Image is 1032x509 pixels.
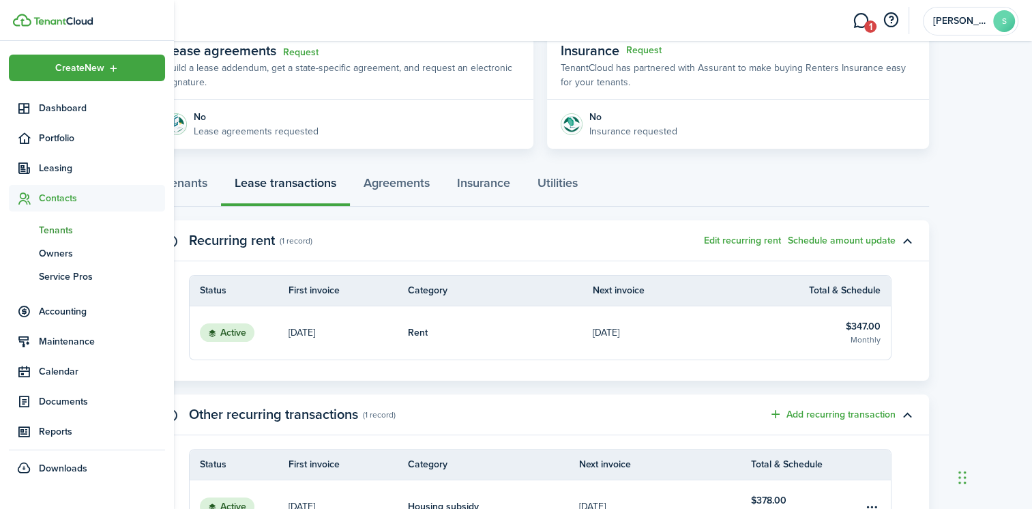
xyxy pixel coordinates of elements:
[165,40,276,61] span: Lease agreements
[39,304,165,319] span: Accounting
[190,457,289,471] th: Status
[165,61,520,89] p: Build a lease addendum, get a state-specific agreement, and request an electronic signature.
[200,323,254,343] status: Active
[896,403,919,426] button: Toggle accordion
[561,113,583,135] img: Insurance protection
[954,443,1022,509] iframe: Chat Widget
[39,191,165,205] span: Contacts
[194,124,319,139] p: Lease agreements requested
[896,229,919,252] button: Toggle accordion
[993,10,1015,32] avatar-text: S
[39,461,87,476] span: Downloads
[33,17,93,25] img: TenantCloud
[408,457,580,471] th: Category
[13,14,31,27] img: TenantCloud
[283,47,319,58] a: Request
[408,325,428,340] table-info-title: Rent
[408,283,593,297] th: Category
[289,325,315,340] p: [DATE]
[39,246,165,261] span: Owners
[189,233,275,248] panel-main-title: Recurring rent
[39,424,165,439] span: Reports
[39,161,165,175] span: Leasing
[39,364,165,379] span: Calendar
[9,95,165,121] a: Dashboard
[151,166,221,207] a: Tenants
[626,45,662,56] button: Request
[788,235,896,246] button: Schedule amount update
[39,223,165,237] span: Tenants
[289,283,408,297] th: First invoice
[39,270,165,284] span: Service Pros
[778,306,891,360] a: $347.00Monthly
[280,235,312,247] panel-main-subtitle: (1 record)
[846,319,881,334] table-info-title: $347.00
[194,110,319,124] div: No
[704,235,781,246] button: Edit recurring rent
[589,110,677,124] div: No
[9,418,165,445] a: Reports
[589,124,677,139] p: Insurance requested
[39,394,165,409] span: Documents
[809,283,891,297] th: Total & Schedule
[9,218,165,242] a: Tenants
[751,457,864,471] th: Total & Schedule
[289,457,408,471] th: First invoice
[561,40,619,61] span: Insurance
[9,55,165,81] button: Open menu
[933,16,988,26] span: Sonja
[579,457,751,471] th: Next invoice
[9,265,165,288] a: Service Pros
[55,63,104,73] span: Create New
[190,283,289,297] th: Status
[289,306,408,360] a: [DATE]
[561,61,915,89] p: TenantCloud has partnered with Assurant to make buying Renters Insurance easy for your tenants.
[769,407,896,422] button: Add recurring transaction
[165,113,187,135] img: Agreement e-sign
[350,166,443,207] a: Agreements
[189,407,358,422] panel-main-title: Other recurring transactions
[593,283,778,297] th: Next invoice
[443,166,524,207] a: Insurance
[151,275,929,381] panel-main-body: Toggle accordion
[848,3,874,38] a: Messaging
[408,306,593,360] a: Rent
[9,242,165,265] a: Owners
[363,409,396,421] panel-main-subtitle: (1 record)
[593,306,778,360] a: [DATE]
[593,325,619,340] p: [DATE]
[879,9,902,32] button: Open resource center
[751,493,786,508] table-info-title: $378.00
[958,457,967,498] div: Drag
[864,20,876,33] span: 1
[851,334,881,346] table-subtitle: Monthly
[39,334,165,349] span: Maintenance
[524,166,591,207] a: Utilities
[39,101,165,115] span: Dashboard
[39,131,165,145] span: Portfolio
